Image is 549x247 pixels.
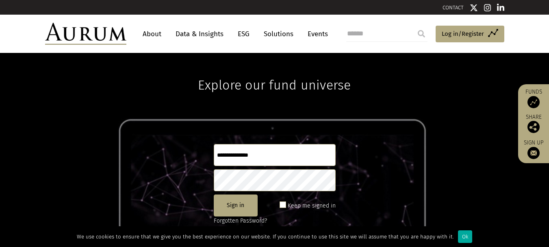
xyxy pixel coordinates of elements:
[139,26,165,42] a: About
[443,4,464,11] a: CONTACT
[171,26,228,42] a: Data & Insights
[45,23,126,45] img: Aurum
[436,26,504,43] a: Log in/Register
[304,26,328,42] a: Events
[484,4,491,12] img: Instagram icon
[260,26,297,42] a: Solutions
[458,230,472,243] div: Ok
[442,29,484,39] span: Log in/Register
[214,217,267,224] a: Forgotten Password?
[214,195,258,216] button: Sign in
[413,26,430,42] input: Submit
[497,4,504,12] img: Linkedin icon
[198,53,351,93] h1: Explore our fund universe
[234,26,254,42] a: ESG
[522,114,545,133] div: Share
[527,147,540,159] img: Sign up to our newsletter
[522,88,545,108] a: Funds
[522,139,545,159] a: Sign up
[470,4,478,12] img: Twitter icon
[527,121,540,133] img: Share this post
[288,201,336,211] label: Keep me signed in
[527,96,540,108] img: Access Funds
